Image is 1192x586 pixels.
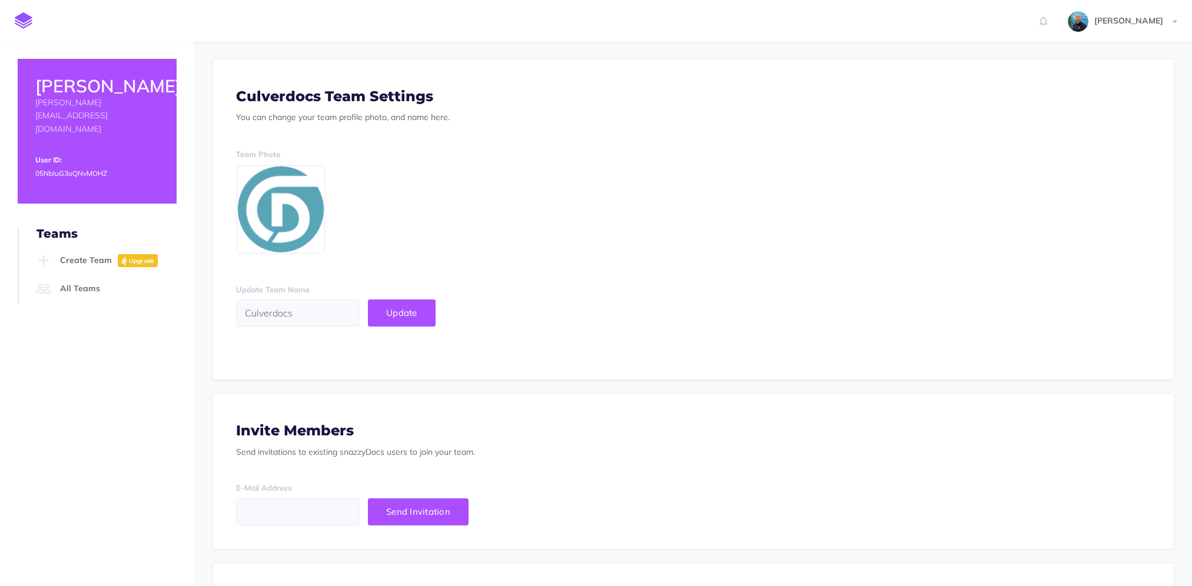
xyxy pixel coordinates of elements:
[129,257,155,265] small: Upgrade
[35,169,107,178] small: 05NbIuG3oQNvMOHZ
[236,423,1150,438] h3: Invite Members
[236,284,310,296] label: Update Team Name
[386,506,450,517] span: Send Invitation
[368,299,436,327] button: Update
[36,227,177,240] h4: Teams
[236,482,292,494] label: E-Mail Address
[236,89,1150,104] h3: Culverdocs Team Settings
[236,148,281,161] label: Team Photo
[368,498,469,525] button: Send Invitation
[236,445,1150,458] p: Send invitations to existing snazzyDocs users to join your team.
[35,155,62,164] small: User ID:
[33,247,177,275] a: Create Team Upgrade
[1088,15,1169,26] span: [PERSON_NAME]
[1068,11,1088,32] img: 925838e575eb33ea1a1ca055db7b09b0.jpg
[236,111,1150,124] p: You can change your team profile photo, and name here.
[15,12,32,29] img: logo-mark.svg
[35,76,159,96] h2: [PERSON_NAME]
[35,96,159,135] p: [PERSON_NAME][EMAIL_ADDRESS][DOMAIN_NAME]
[33,275,177,303] a: All Teams
[236,165,326,254] label: Change photo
